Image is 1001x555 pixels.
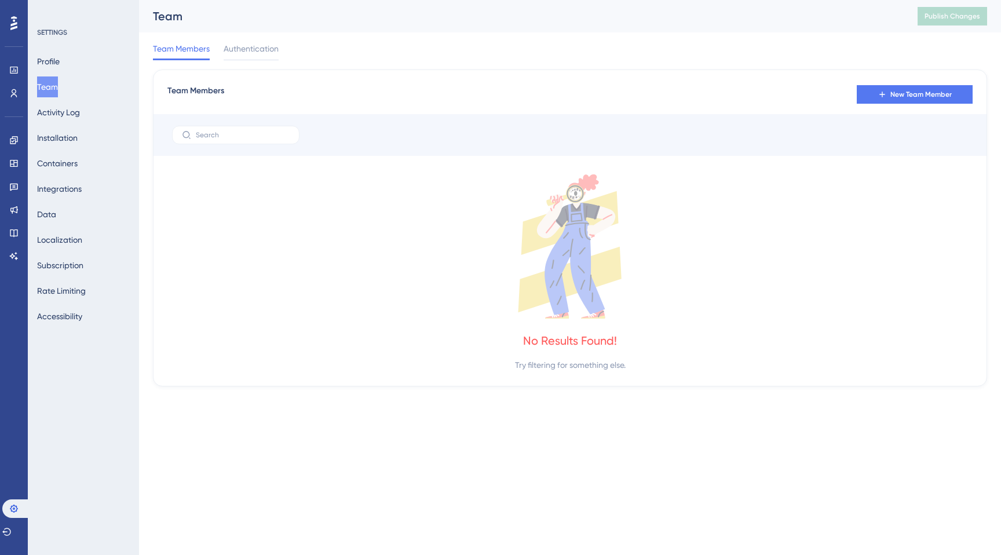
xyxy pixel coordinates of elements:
button: Accessibility [37,306,82,327]
button: Publish Changes [918,7,987,25]
span: Team Members [167,84,224,105]
span: Publish Changes [925,12,980,21]
span: Team Members [153,42,210,56]
button: Team [37,76,58,97]
button: Activity Log [37,102,80,123]
button: Installation [37,127,78,148]
div: Team [153,8,889,24]
button: Localization [37,229,82,250]
div: No Results Found! [523,333,617,349]
button: Rate Limiting [37,280,86,301]
div: SETTINGS [37,28,131,37]
button: Containers [37,153,78,174]
button: Subscription [37,255,83,276]
button: Data [37,204,56,225]
div: Try filtering for something else. [515,358,626,372]
button: Profile [37,51,60,72]
span: New Team Member [890,90,952,99]
button: Integrations [37,178,82,199]
input: Search [196,131,290,139]
span: Authentication [224,42,279,56]
button: New Team Member [857,85,973,104]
